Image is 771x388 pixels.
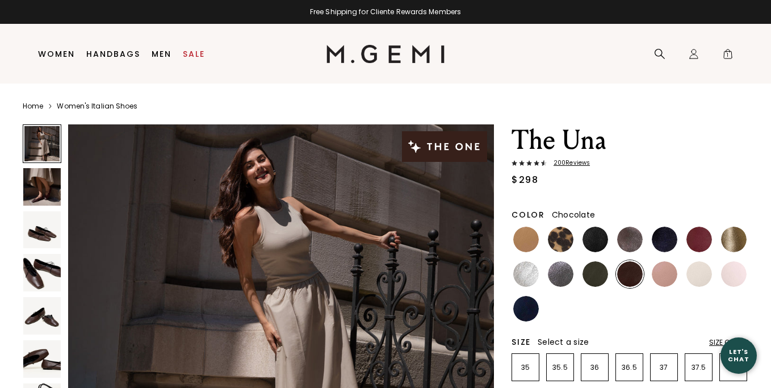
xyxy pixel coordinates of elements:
[548,261,573,287] img: Gunmetal
[513,261,539,287] img: Silver
[38,49,75,59] a: Women
[57,102,137,111] a: Women's Italian Shoes
[23,254,61,291] img: The Una
[23,340,61,378] img: The Una
[721,227,747,252] img: Gold
[685,363,712,372] p: 37.5
[538,336,589,348] span: Select a size
[652,261,677,287] img: Antique Rose
[547,363,573,372] p: 35.5
[583,261,608,287] img: Military
[183,49,205,59] a: Sale
[152,49,171,59] a: Men
[552,209,595,220] span: Chocolate
[651,363,677,372] p: 37
[709,338,748,347] div: Size Chart
[721,261,747,287] img: Ballerina Pink
[402,131,487,162] img: The One tag
[548,227,573,252] img: Leopard Print
[722,51,734,62] span: 1
[23,211,61,249] img: The Una
[326,45,445,63] img: M.Gemi
[512,337,531,347] h2: Size
[547,160,590,166] span: 200 Review s
[617,261,643,287] img: Chocolate
[686,261,712,287] img: Ecru
[583,227,608,252] img: Black
[617,227,643,252] img: Cocoa
[512,210,545,219] h2: Color
[23,297,61,335] img: The Una
[581,363,608,372] p: 36
[720,363,747,372] p: 38
[23,168,61,206] img: The Una
[512,173,538,187] div: $298
[512,363,539,372] p: 35
[652,227,677,252] img: Midnight Blue
[513,296,539,322] img: Navy
[512,124,748,156] h1: The Una
[513,227,539,252] img: Light Tan
[512,160,748,169] a: 200Reviews
[23,102,43,111] a: Home
[616,363,643,372] p: 36.5
[720,348,757,362] div: Let's Chat
[86,49,140,59] a: Handbags
[686,227,712,252] img: Burgundy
